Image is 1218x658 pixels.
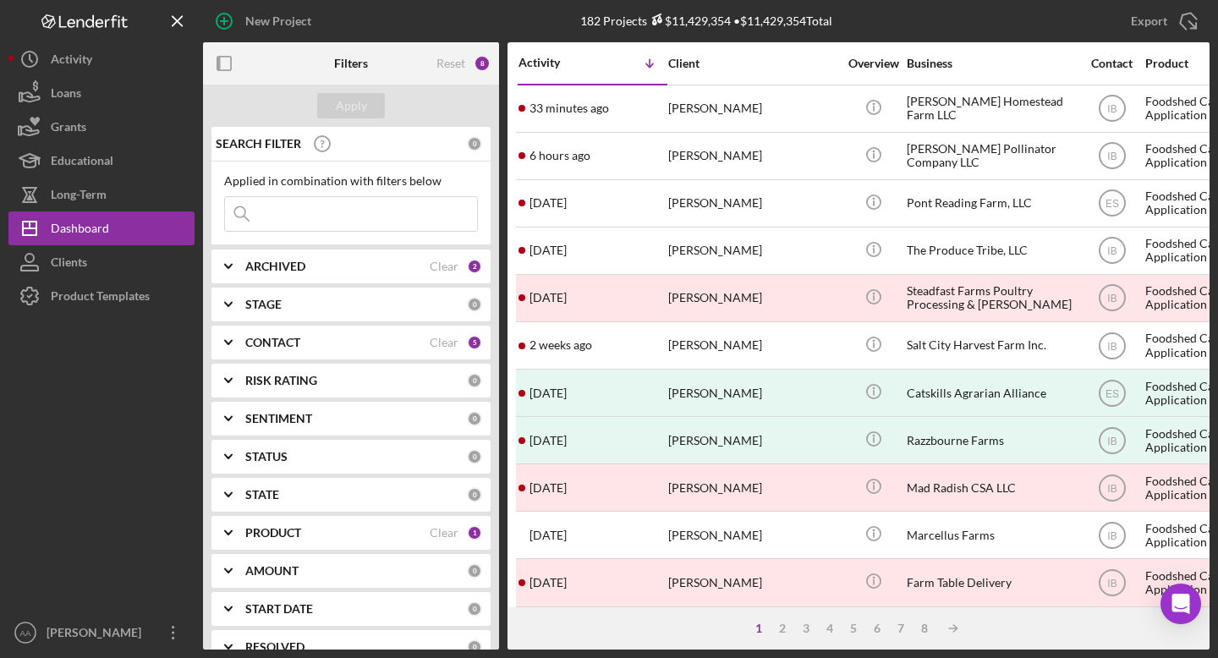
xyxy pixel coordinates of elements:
[430,336,458,349] div: Clear
[467,297,482,312] div: 0
[1107,435,1116,447] text: IB
[467,136,482,151] div: 0
[245,488,279,502] b: STATE
[907,181,1076,226] div: Pont Reading Farm, LLC
[336,93,367,118] div: Apply
[467,563,482,578] div: 0
[529,576,567,589] time: 2025-08-19 01:07
[245,298,282,311] b: STAGE
[529,338,592,352] time: 2025-09-10 13:50
[529,244,567,257] time: 2025-09-16 17:39
[1160,584,1201,624] div: Open Intercom Messenger
[436,57,465,70] div: Reset
[818,622,842,635] div: 4
[51,76,81,114] div: Loans
[245,260,305,273] b: ARCHIVED
[907,134,1076,178] div: [PERSON_NAME] Pollinator Company LLC
[245,602,313,616] b: START DATE
[430,526,458,540] div: Clear
[771,622,794,635] div: 2
[51,144,113,182] div: Educational
[529,291,567,304] time: 2025-09-15 17:36
[245,336,300,349] b: CONTACT
[1105,387,1118,399] text: ES
[474,55,491,72] div: 8
[668,323,837,368] div: [PERSON_NAME]
[467,411,482,426] div: 0
[467,601,482,617] div: 0
[8,144,195,178] a: Educational
[51,178,107,216] div: Long-Term
[8,110,195,144] button: Grants
[1107,529,1116,541] text: IB
[42,616,152,654] div: [PERSON_NAME]
[8,245,195,279] button: Clients
[842,57,905,70] div: Overview
[8,616,195,650] button: AA[PERSON_NAME]
[865,622,889,635] div: 6
[1114,4,1210,38] button: Export
[907,276,1076,321] div: Steadfast Farms Poultry Processing & [PERSON_NAME]
[529,101,609,115] time: 2025-09-25 19:34
[668,57,837,70] div: Client
[1107,293,1116,304] text: IB
[430,260,458,273] div: Clear
[20,628,31,638] text: AA
[529,196,567,210] time: 2025-09-19 03:59
[317,93,385,118] button: Apply
[8,178,195,211] button: Long-Term
[8,42,195,76] button: Activity
[224,174,478,188] div: Applied in combination with filters below
[1107,578,1116,589] text: IB
[668,134,837,178] div: [PERSON_NAME]
[529,434,567,447] time: 2025-08-28 13:15
[907,560,1076,605] div: Farm Table Delivery
[747,622,771,635] div: 1
[907,370,1076,415] div: Catskills Agrarian Alliance
[51,110,86,148] div: Grants
[580,14,832,28] div: 182 Projects • $11,429,354 Total
[529,149,590,162] time: 2025-09-25 13:52
[245,526,301,540] b: PRODUCT
[51,42,92,80] div: Activity
[529,481,567,495] time: 2025-08-26 12:59
[518,56,593,69] div: Activity
[913,622,936,635] div: 8
[907,86,1076,131] div: [PERSON_NAME] Homestead Farm LLC
[668,228,837,273] div: [PERSON_NAME]
[907,418,1076,463] div: Razzbourne Farms
[467,373,482,388] div: 0
[1105,198,1118,210] text: ES
[1107,151,1116,162] text: IB
[647,14,731,28] div: $11,429,354
[467,487,482,502] div: 0
[467,259,482,274] div: 2
[668,560,837,605] div: [PERSON_NAME]
[889,622,913,635] div: 7
[467,449,482,464] div: 0
[529,387,567,400] time: 2025-08-28 19:43
[668,465,837,510] div: [PERSON_NAME]
[668,418,837,463] div: [PERSON_NAME]
[1107,340,1116,352] text: IB
[8,279,195,313] button: Product Templates
[907,513,1076,557] div: Marcellus Farms
[1131,4,1167,38] div: Export
[8,211,195,245] button: Dashboard
[51,211,109,249] div: Dashboard
[203,4,328,38] button: New Project
[467,335,482,350] div: 5
[467,525,482,540] div: 1
[529,529,567,542] time: 2025-08-21 15:21
[1080,57,1144,70] div: Contact
[907,465,1076,510] div: Mad Radish CSA LLC
[245,450,288,463] b: STATUS
[1107,103,1116,115] text: IB
[668,86,837,131] div: [PERSON_NAME]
